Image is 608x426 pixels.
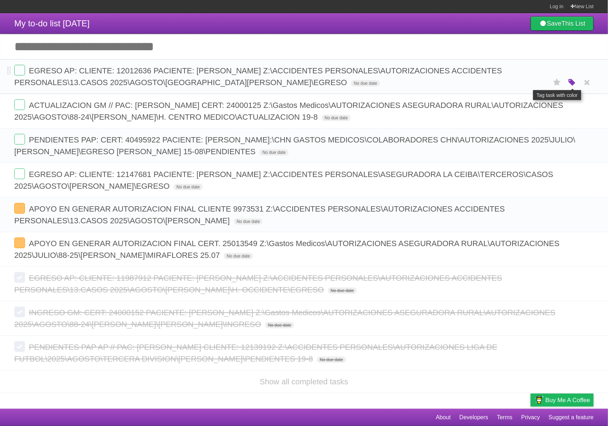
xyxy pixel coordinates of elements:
label: Done [14,272,25,283]
label: Done [14,238,25,248]
label: Star task [550,77,564,88]
span: PENDIENTES PAP: CERT: 40495922 PACIENTE: [PERSON_NAME]:\CHN GASTOS MEDICOS\COLABORADORES CHN\AUTO... [14,135,576,156]
label: Done [14,99,25,110]
span: No due date [174,184,202,190]
a: Developers [459,411,488,424]
span: INGRESO GM: CERT: 24000152 PACIENTE: [PERSON_NAME] Z:\Gastos Medicos\AUTORIZACIONES ASEGURADORA R... [14,308,556,329]
label: Done [14,65,25,76]
label: Done [14,307,25,317]
span: No due date [224,253,253,259]
span: My to-do list [DATE] [14,19,90,28]
label: Done [14,168,25,179]
span: No due date [328,287,357,294]
span: No due date [317,357,346,363]
span: ACTUALIZACION GM // PAC: [PERSON_NAME] CERT: 24000125 Z:\Gastos Medicos\AUTORIZACIONES ASEGURADOR... [14,101,563,121]
a: Show all completed tasks [260,377,348,386]
label: Done [14,134,25,145]
span: Buy me a coffee [546,394,590,406]
img: Buy me a coffee [534,394,544,406]
label: Done [14,341,25,352]
a: Suggest a feature [549,411,594,424]
span: EGRESO AP: CLIENTE: 12147681 PACIENTE: [PERSON_NAME] Z:\ACCIDENTES PERSONALES\ASEGURADORA LA CEIB... [14,170,553,191]
span: EGRESO AP: CLIENTE: 12012636 PACIENTE: [PERSON_NAME] Z:\ACCIDENTES PERSONALES\AUTORIZACIONES ACCI... [14,66,502,87]
span: EGRESO AP: CLIENTE: 11987912 PACIENTE: [PERSON_NAME] Z:\ACCIDENTES PERSONALES\AUTORIZACIONES ACCI... [14,274,502,294]
a: Buy me a coffee [531,394,594,407]
span: No due date [234,218,263,225]
a: SaveThis List [531,16,594,31]
a: Terms [497,411,513,424]
span: APOYO EN GENERAR AUTORIZACION FINAL CLIENTE 9973531 Z:\ACCIDENTES PERSONALES\AUTORIZACIONES ACCID... [14,204,505,225]
label: Done [14,203,25,214]
span: No due date [259,149,288,156]
span: APOYO EN GENERAR AUTORIZACION FINAL CERT. 25013549 Z:\Gastos Medicos\AUTORIZACIONES ASEGURADORA R... [14,239,560,260]
span: No due date [265,322,294,328]
b: This List [562,20,586,27]
span: No due date [322,115,351,121]
a: Privacy [521,411,540,424]
span: No due date [351,80,380,87]
span: PENDIENTES PAP AP // PAC: [PERSON_NAME] CLIENTE: 12139192 Z:\ACCIDENTES PERSONALES\AUTORIZACIONES... [14,343,498,363]
a: About [436,411,451,424]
